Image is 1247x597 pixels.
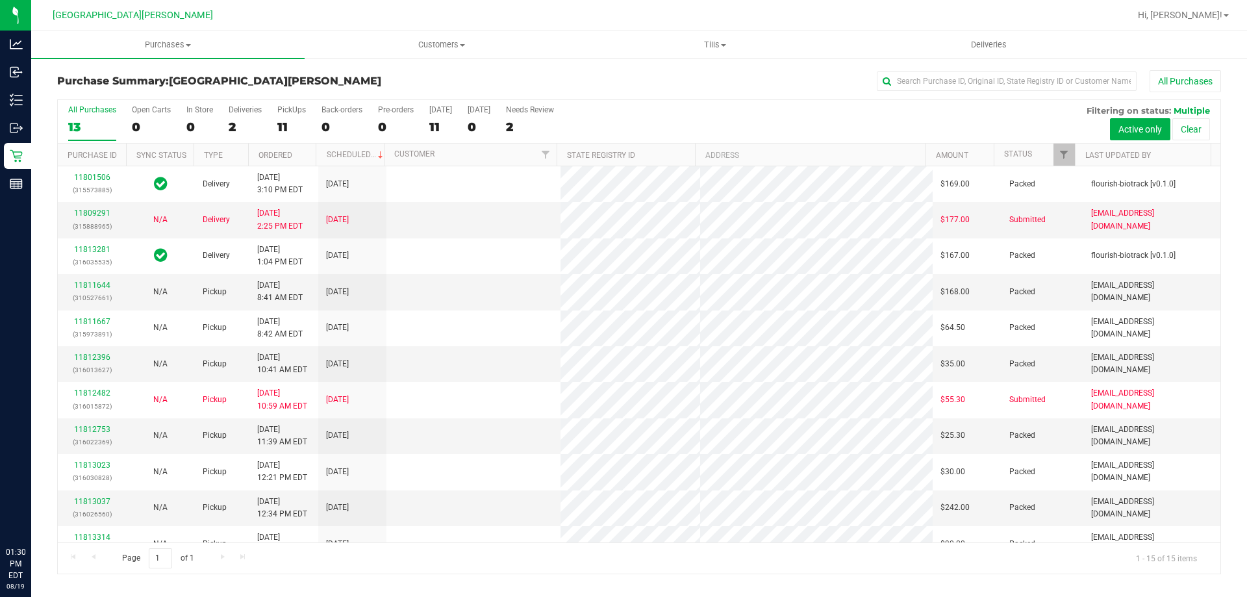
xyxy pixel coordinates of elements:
a: 11811644 [74,281,110,290]
span: 1 - 15 of 15 items [1126,548,1207,568]
p: (310527661) [66,292,118,304]
span: Delivery [203,249,230,262]
a: State Registry ID [567,151,635,160]
span: $25.30 [940,429,965,442]
a: Tills [578,31,851,58]
span: [DATE] [326,394,349,406]
span: Packed [1009,502,1035,514]
a: 11813281 [74,245,110,254]
span: Multiple [1174,105,1210,116]
div: 0 [132,120,171,134]
span: [GEOGRAPHIC_DATA][PERSON_NAME] [169,75,381,87]
span: [DATE] 1:04 PM EDT [257,244,303,268]
span: [DATE] 2:25 PM EDT [257,207,303,232]
span: $35.00 [940,358,965,370]
span: Pickup [203,429,227,442]
inline-svg: Outbound [10,121,23,134]
span: [DATE] [326,429,349,442]
p: (316013627) [66,364,118,376]
div: 0 [378,120,414,134]
div: All Purchases [68,105,116,114]
span: Packed [1009,178,1035,190]
button: N/A [153,538,168,550]
h3: Purchase Summary: [57,75,445,87]
span: Not Applicable [153,287,168,296]
span: [DATE] [326,538,349,550]
span: [GEOGRAPHIC_DATA][PERSON_NAME] [53,10,213,21]
a: Amount [936,151,968,160]
div: 13 [68,120,116,134]
span: flourish-biotrack [v0.1.0] [1091,249,1176,262]
p: (316022369) [66,436,118,448]
span: [DATE] [326,214,349,226]
button: N/A [153,214,168,226]
div: [DATE] [468,105,490,114]
span: Not Applicable [153,503,168,512]
p: 01:30 PM EDT [6,546,25,581]
span: [EMAIL_ADDRESS][DOMAIN_NAME] [1091,531,1213,556]
span: Delivery [203,214,230,226]
span: flourish-biotrack [v0.1.0] [1091,178,1176,190]
p: (316026560) [66,508,118,520]
span: [EMAIL_ADDRESS][DOMAIN_NAME] [1091,496,1213,520]
a: Ordered [258,151,292,160]
span: [EMAIL_ADDRESS][DOMAIN_NAME] [1091,279,1213,304]
span: $168.00 [940,286,970,298]
a: 11813037 [74,497,110,506]
span: [DATE] 8:42 AM EDT [257,316,303,340]
inline-svg: Inventory [10,94,23,107]
span: [EMAIL_ADDRESS][DOMAIN_NAME] [1091,207,1213,232]
a: Customers [305,31,578,58]
span: Packed [1009,429,1035,442]
span: $167.00 [940,249,970,262]
span: Page of 1 [111,548,205,568]
span: [EMAIL_ADDRESS][DOMAIN_NAME] [1091,316,1213,340]
a: 11809291 [74,209,110,218]
button: N/A [153,322,168,334]
p: (316035535) [66,256,118,268]
p: 08/19 [6,581,25,591]
p: (316030828) [66,472,118,484]
span: $169.00 [940,178,970,190]
button: Active only [1110,118,1170,140]
span: [DATE] [326,322,349,334]
span: [DATE] 1:07 PM EDT [257,531,303,556]
a: 11811667 [74,317,110,326]
inline-svg: Inbound [10,66,23,79]
button: N/A [153,286,168,298]
span: [DATE] 10:59 AM EDT [257,387,307,412]
button: All Purchases [1150,70,1221,92]
div: Pre-orders [378,105,414,114]
a: Customer [394,149,435,159]
span: Not Applicable [153,467,168,476]
div: 11 [277,120,306,134]
span: Pickup [203,466,227,478]
div: Deliveries [229,105,262,114]
span: $30.00 [940,466,965,478]
input: Search Purchase ID, Original ID, State Registry ID or Customer Name... [877,71,1137,91]
div: PickUps [277,105,306,114]
span: $90.00 [940,538,965,550]
span: Not Applicable [153,539,168,548]
a: 11813314 [74,533,110,542]
inline-svg: Reports [10,177,23,190]
span: $55.30 [940,394,965,406]
div: Needs Review [506,105,554,114]
span: Not Applicable [153,431,168,440]
span: $177.00 [940,214,970,226]
span: Packed [1009,322,1035,334]
button: N/A [153,394,168,406]
div: In Store [186,105,213,114]
a: Deliveries [852,31,1126,58]
span: $64.50 [940,322,965,334]
span: In Sync [154,246,168,264]
span: [EMAIL_ADDRESS][DOMAIN_NAME] [1091,424,1213,448]
span: Hi, [PERSON_NAME]! [1138,10,1222,20]
p: (315888965) [66,220,118,233]
p: (315573885) [66,184,118,196]
span: [DATE] 8:41 AM EDT [257,279,303,304]
span: Not Applicable [153,323,168,332]
span: Packed [1009,538,1035,550]
a: Status [1004,149,1032,159]
span: [DATE] 12:21 PM EDT [257,459,307,484]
